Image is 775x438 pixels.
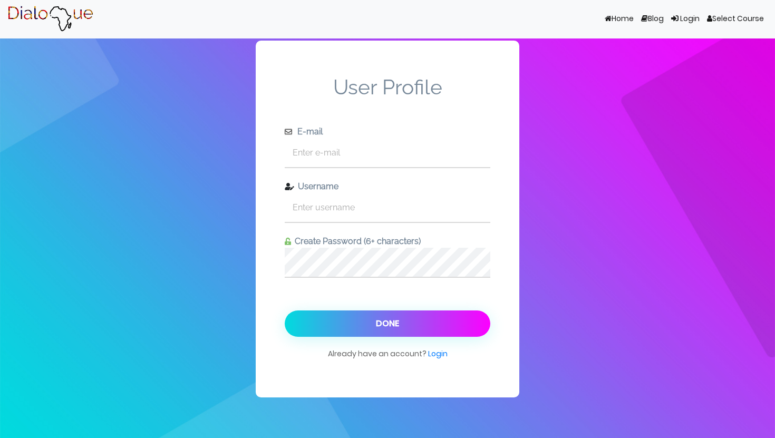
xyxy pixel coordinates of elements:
input: Enter e-mail [285,138,490,167]
a: Home [601,9,637,29]
img: Brand [7,6,93,32]
span: User Profile [285,75,490,125]
input: Enter username [285,193,490,222]
span: E-mail [294,126,323,137]
a: Select Course [703,9,768,29]
span: Username [294,181,338,191]
span: Already have an account? [328,348,448,369]
button: Done [285,310,490,337]
a: Blog [637,9,667,29]
a: Login [428,348,448,359]
span: Create Password (6+ characters) [291,236,421,246]
a: Login [667,9,703,29]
